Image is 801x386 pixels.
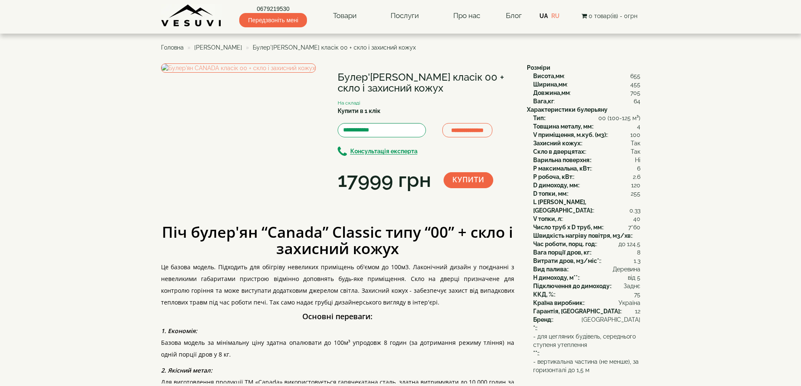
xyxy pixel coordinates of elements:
label: Купити в 1 клік [338,107,381,115]
div: : [533,231,640,240]
span: 8 [637,248,640,257]
span: 40 [633,215,640,223]
em: 2. Якісний метал: [161,366,212,374]
div: : [533,290,640,299]
a: 0679219530 [239,5,307,13]
b: Ширина,мм [533,81,567,88]
b: D димоходу, мм: [533,182,579,189]
div: : [533,139,640,147]
span: 1.3 [634,257,640,265]
span: 255 [631,189,640,198]
img: content [161,4,222,27]
b: Скло в дверцятах: [533,148,585,155]
b: Консультація експерта [350,148,418,155]
div: : [533,72,640,80]
div: : [533,181,640,189]
span: від 5 [628,273,640,282]
span: Деревина [613,265,640,273]
span: - для цегляних будівель, середнього ступеня утеплення [533,332,640,349]
div: : [533,215,640,223]
button: 0 товар(ів) - 0грн [579,11,640,21]
div: : [533,189,640,198]
span: 64 [634,97,640,105]
div: : [533,299,640,307]
div: : [533,97,640,105]
div: : [533,315,640,324]
span: 12 [635,307,640,315]
span: - вертикальна частина (не менше), за горизонталі до 1,5 м [533,357,640,374]
div: : [533,164,640,173]
b: ККД, %: [533,291,555,298]
div: : [533,114,640,122]
p: Базова модель за мінімальну ціну здатна опалювати до 100м³ упродовж 8 годин (за дотримання режиму... [161,337,514,360]
a: [PERSON_NAME] [194,44,242,51]
span: до 12 [619,240,632,248]
small: На складі [338,100,360,106]
span: Так [631,139,640,147]
span: Ні [635,156,640,164]
strong: Основні переваги: [302,311,373,321]
span: 2.6 [633,173,640,181]
div: : [533,131,640,139]
b: Товщина металу, мм: [533,123,593,130]
div: : [533,198,640,215]
b: D топки, мм: [533,190,568,197]
span: Так [631,147,640,156]
div: : [533,80,640,89]
span: 705 [630,89,640,97]
b: Висота,мм [533,73,564,79]
b: Бренд: [533,316,553,323]
div: : [533,89,640,97]
div: : [533,240,640,248]
div: : [533,307,640,315]
a: Головна [161,44,184,51]
button: Купити [444,172,493,188]
b: P максимальна, кВт: [533,165,591,172]
b: Число труб x D труб, мм: [533,224,603,231]
a: Булер'ян CANADA класік 00 + скло і захисний кожух [161,63,316,73]
span: 100 [630,131,640,139]
span: [GEOGRAPHIC_DATA] [582,315,640,324]
span: 455 [630,80,640,89]
p: Це базова модель. Підходить для обігріву невеликих приміщень об'ємом до 100м3. Лаконічний дизайн ... [161,261,514,308]
a: Про нас [445,6,489,26]
span: 75 [634,290,640,299]
a: UA [539,13,548,19]
div: : [533,173,640,181]
b: Гарантія, [GEOGRAPHIC_DATA]: [533,308,621,315]
span: Передзвоніть мені [239,13,307,27]
div: : [533,156,640,164]
b: V приміщення, м.куб. (м3): [533,131,607,138]
div: : [533,282,640,290]
b: V топки, л: [533,215,562,222]
span: Заднє [624,282,640,290]
b: Розміри [527,64,550,71]
span: 6 [637,164,640,173]
b: L [PERSON_NAME], [GEOGRAPHIC_DATA]: [533,199,593,214]
b: Вид палива: [533,266,568,273]
b: Витрати дров, м3/міс*: [533,257,600,264]
div: : [533,273,640,282]
span: 120 [631,181,640,189]
b: Країна виробник: [533,299,584,306]
b: Вага порції дров, кг: [533,249,591,256]
div: : [533,324,640,332]
span: 4.5 [632,240,640,248]
span: Україна [619,299,640,307]
h1: Булер'[PERSON_NAME] класік 00 + скло і захисний кожух [338,72,514,94]
b: Час роботи, порц. год: [533,241,596,247]
b: Захисний кожух: [533,140,582,147]
a: RU [551,13,560,19]
div: : [533,265,640,273]
a: Товари [325,6,365,26]
div: : [533,122,640,131]
div: : [533,332,640,357]
b: Характеристики булерьяну [527,106,608,113]
span: 655 [630,72,640,80]
b: Довжина,мм [533,89,570,96]
b: Тип: [533,115,545,121]
strong: Піч булер'ян “Canada” Classic типу “00” + скло і захисний кожух [162,222,513,259]
div: : [533,147,640,156]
